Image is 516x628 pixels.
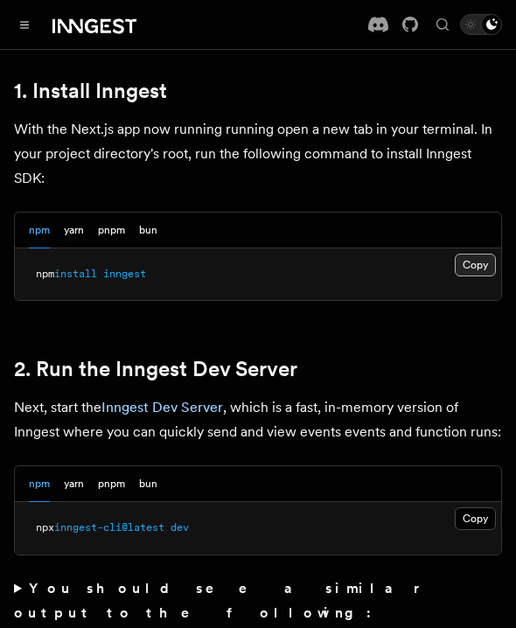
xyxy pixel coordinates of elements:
[460,14,502,35] button: Toggle dark mode
[54,268,97,280] span: install
[14,395,502,444] p: Next, start the , which is a fast, in-memory version of Inngest where you can quickly send and vi...
[14,14,35,35] button: Toggle navigation
[64,466,84,502] button: yarn
[432,14,453,35] button: Find something...
[14,79,167,103] a: 1. Install Inngest
[103,268,146,280] span: inngest
[29,213,50,248] button: npm
[54,521,164,534] span: inngest-cli@latest
[14,576,502,625] summary: You should see a similar output to the following:
[98,213,125,248] button: pnpm
[36,268,54,280] span: npm
[14,357,297,381] a: 2. Run the Inngest Dev Server
[139,466,157,502] button: bun
[36,521,54,534] span: npx
[101,399,223,415] a: Inngest Dev Server
[171,521,189,534] span: dev
[64,213,84,248] button: yarn
[98,466,125,502] button: pnpm
[14,580,420,621] strong: You should see a similar output to the following:
[455,254,496,276] button: Copy
[139,213,157,248] button: bun
[29,466,50,502] button: npm
[455,507,496,530] button: Copy
[14,117,502,191] p: With the Next.js app now running running open a new tab in your terminal. In your project directo...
